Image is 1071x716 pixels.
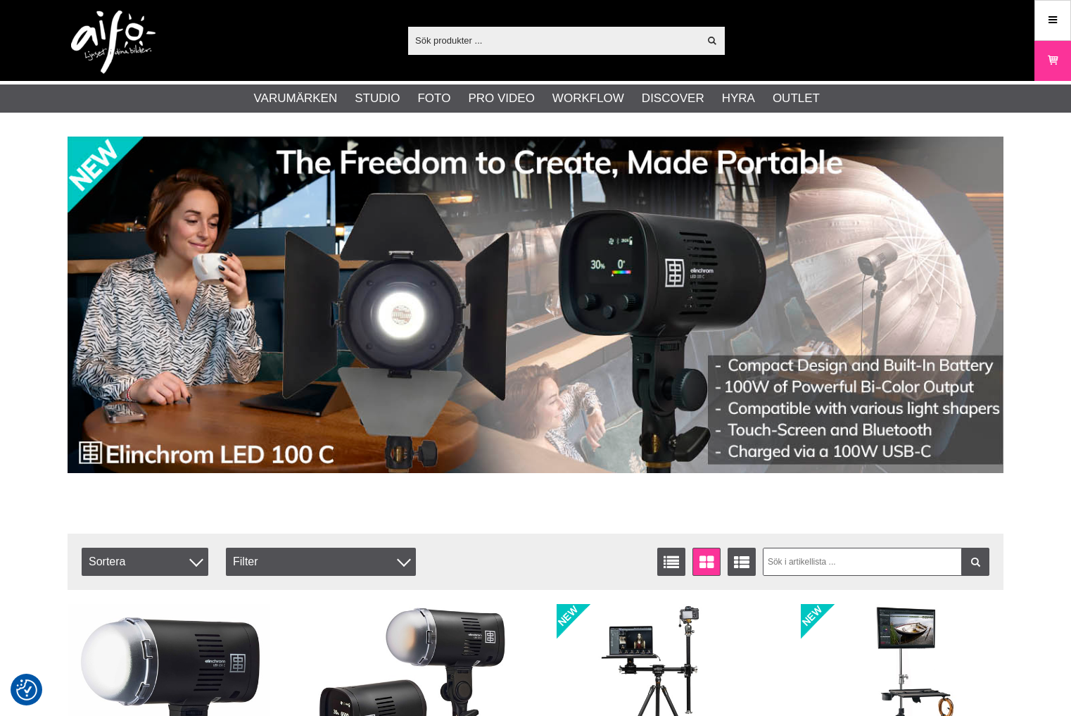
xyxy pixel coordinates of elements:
a: Hyra [722,89,755,108]
a: Fönstervisning [692,548,721,576]
img: Annons:002 banner-elin-led100c11390x.jpg [68,137,1003,473]
a: Outlet [773,89,820,108]
a: Workflow [552,89,624,108]
a: Discover [642,89,704,108]
img: Revisit consent button [16,679,37,701]
input: Sök produkter ... [408,30,699,51]
a: Utökad listvisning [728,548,756,576]
a: Foto [417,89,450,108]
span: Sortera [82,548,208,576]
a: Filtrera [961,548,989,576]
input: Sök i artikellista ... [763,548,990,576]
a: Varumärken [254,89,338,108]
img: logo.png [71,11,156,74]
a: Pro Video [468,89,534,108]
div: Filter [226,548,416,576]
button: Samtyckesinställningar [16,677,37,703]
a: Studio [355,89,400,108]
a: Listvisning [657,548,685,576]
